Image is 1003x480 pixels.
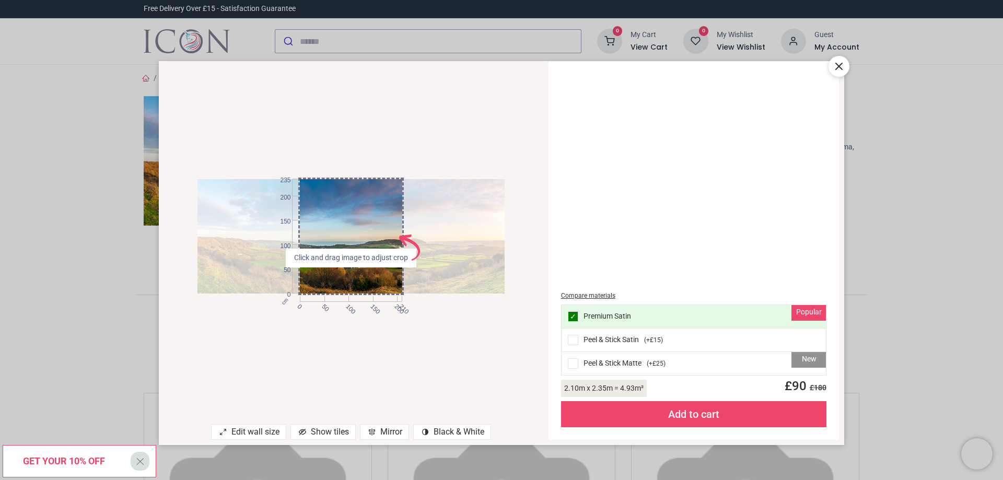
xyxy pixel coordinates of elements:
[271,242,290,251] span: 100
[392,302,399,309] span: 200
[561,291,826,300] div: Compare materials
[271,193,290,202] span: 200
[271,176,290,185] span: 235
[562,305,826,329] div: Premium Satin
[271,266,290,275] span: 50
[320,302,326,309] span: 50
[398,302,404,309] span: 210
[791,352,826,368] div: New
[807,383,826,392] span: £ 180
[290,253,412,263] span: Click and drag image to adjust crop
[644,336,663,345] span: ( +£15 )
[562,329,826,352] div: Peel & Stick Satin
[778,379,826,393] span: £ 90
[344,302,351,309] span: 100
[561,380,647,397] div: 2.10 m x 2.35 m = 4.93 m²
[281,297,289,306] span: cm
[413,424,491,440] div: Black & White
[561,401,826,427] div: Add to cart
[570,313,576,320] span: ✓
[211,424,286,440] div: Edit wall size
[290,424,356,440] div: Show tiles
[296,302,302,309] span: 0
[360,424,409,440] div: Mirror
[961,438,993,470] iframe: Brevo live chat
[562,352,826,375] div: Peel & Stick Matte
[647,359,666,368] span: ( +£25 )
[368,302,375,309] span: 150
[271,290,290,299] span: 0
[791,305,826,321] div: Popular
[271,217,290,226] span: 150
